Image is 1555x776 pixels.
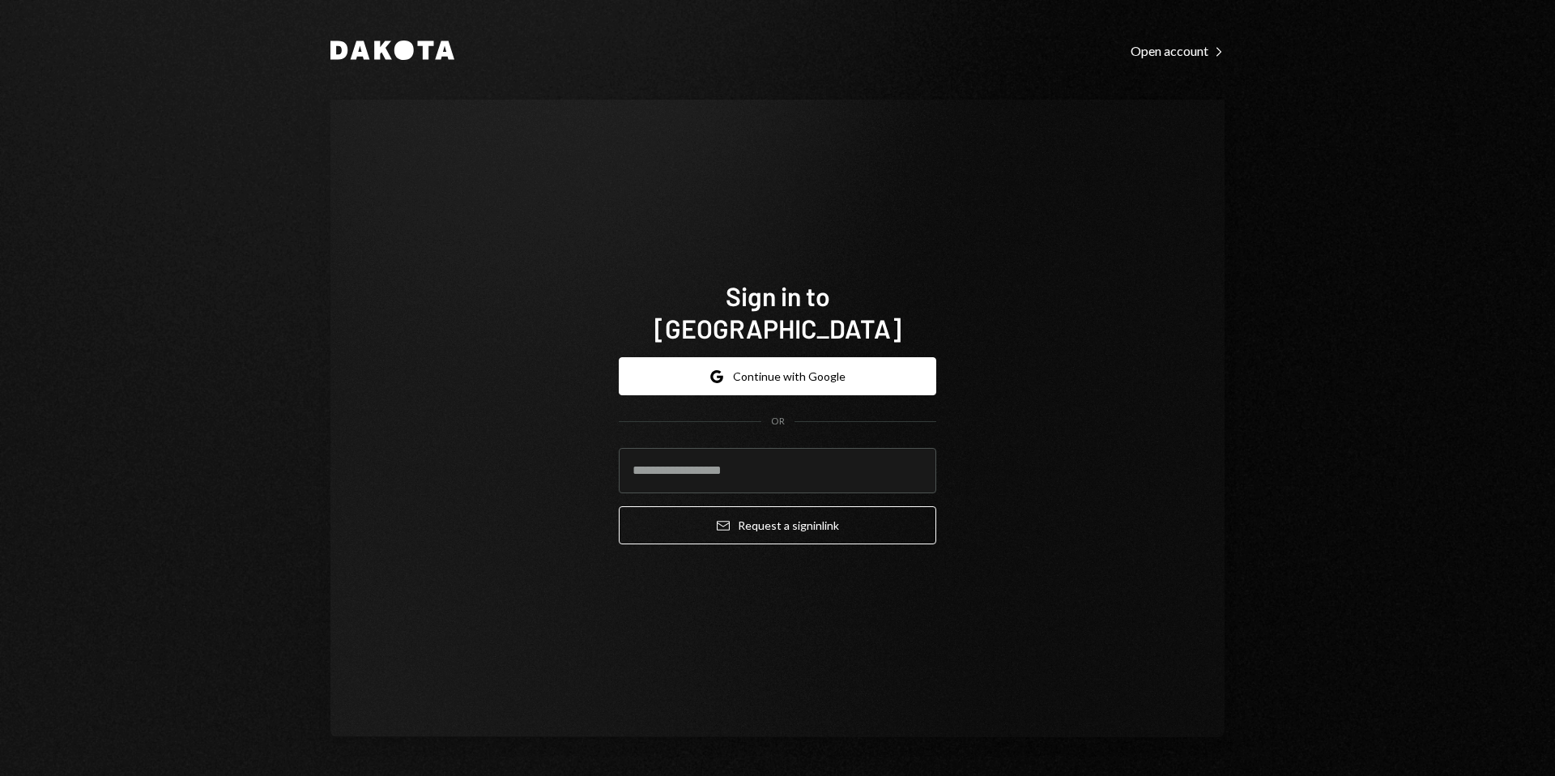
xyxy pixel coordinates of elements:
[1131,43,1225,59] div: Open account
[771,415,785,429] div: OR
[619,279,936,344] h1: Sign in to [GEOGRAPHIC_DATA]
[1131,41,1225,59] a: Open account
[619,506,936,544] button: Request a signinlink
[619,357,936,395] button: Continue with Google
